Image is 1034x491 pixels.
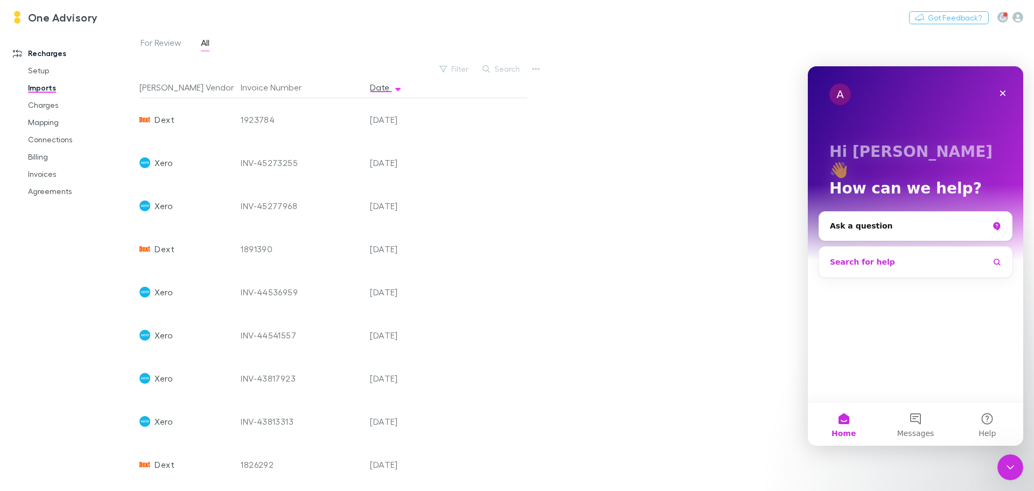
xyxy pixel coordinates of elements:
div: [DATE] [366,141,430,184]
img: Xero's Logo [139,373,150,384]
div: [DATE] [366,443,430,486]
button: Invoice Number [241,77,315,98]
div: INV-45273255 [241,141,361,184]
button: Search [477,63,526,75]
div: INV-44536959 [241,271,361,314]
span: Xero [155,184,172,227]
span: Xero [155,357,172,400]
img: One Advisory's Logo [11,11,24,24]
a: Invoices [17,165,145,183]
img: Dext's Logo [139,459,150,470]
button: Got Feedback? [909,11,989,24]
img: Xero's Logo [139,287,150,298]
div: 1923784 [241,98,361,141]
iframe: Intercom live chat [997,454,1023,480]
a: Agreements [17,183,145,200]
a: Billing [17,148,145,165]
div: 1891390 [241,227,361,271]
img: Dext's Logo [139,114,150,125]
div: INV-44541557 [241,314,361,357]
div: [DATE] [366,184,430,227]
img: Dext's Logo [139,244,150,254]
div: INV-43813313 [241,400,361,443]
img: Xero's Logo [139,200,150,211]
h3: One Advisory [28,11,98,24]
div: [DATE] [366,357,430,400]
img: Xero's Logo [139,330,150,341]
div: [DATE] [366,98,430,141]
span: All [201,37,209,51]
span: For Review [141,37,181,51]
span: Dext [155,98,174,141]
a: Recharges [2,45,145,62]
button: Filter [434,63,475,75]
div: [DATE] [366,271,430,314]
span: Dext [155,443,174,486]
span: Xero [155,400,172,443]
a: Setup [17,62,145,79]
div: INV-45277968 [241,184,361,227]
span: Xero [155,271,172,314]
div: [DATE] [366,314,430,357]
span: Dext [155,227,174,271]
a: Imports [17,79,145,96]
a: Connections [17,131,145,148]
a: One Advisory [4,4,104,30]
button: Date [370,77,402,98]
iframe: Intercom live chat [808,66,1023,446]
span: Xero [155,314,172,357]
img: Xero's Logo [139,157,150,168]
div: [DATE] [366,227,430,271]
span: Xero [155,141,172,184]
div: 1826292 [241,443,361,486]
button: [PERSON_NAME] Vendor [139,77,247,98]
a: Charges [17,96,145,114]
a: Mapping [17,114,145,131]
div: INV-43817923 [241,357,361,400]
div: [DATE] [366,400,430,443]
img: Xero's Logo [139,416,150,427]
